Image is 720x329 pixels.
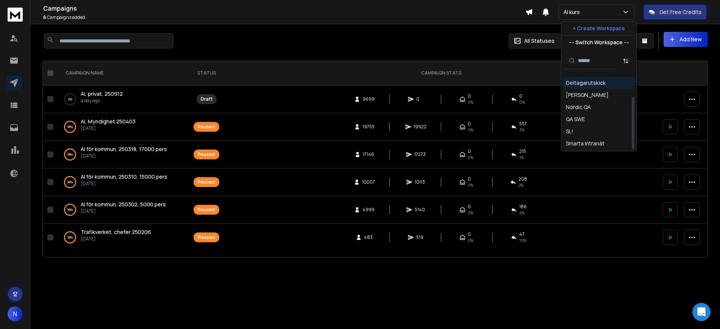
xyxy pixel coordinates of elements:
p: 99 % [67,206,73,214]
span: 9699 [362,96,375,102]
div: Paused [198,124,215,130]
span: 208 [519,176,527,182]
span: 17273 [414,151,426,157]
span: 215 [519,148,526,154]
p: [DATE] [81,208,166,214]
div: QA SWE [566,115,585,123]
span: 10 % [519,237,526,243]
button: Add New [664,32,708,47]
p: [DATE] [81,181,167,187]
span: Ai, privat, 250912 [81,90,123,97]
span: 0% [468,182,473,188]
p: All Statuses [524,37,554,45]
th: CAMPAIGN NAME [56,61,189,86]
button: + Create Workspace [561,22,636,35]
p: [DATE] [81,236,151,242]
td: 99%AI för kommun, 250318, 17000 pers[DATE] [56,141,189,168]
p: 99 % [67,178,73,186]
span: 10007 [362,179,375,185]
span: 0 [468,204,471,210]
a: Ai, Myndighet 250403 [81,118,136,125]
p: 0 % [68,95,72,103]
p: 98 % [67,123,73,131]
td: 99%AI för kommun, 250310, 15000 pers[DATE] [56,168,189,196]
div: Paused [198,207,215,213]
span: 4999 [362,207,375,213]
td: 99%Trafikverket, chefer 250206[DATE] [56,224,189,251]
span: 0% [468,154,473,161]
img: logo [8,8,23,22]
span: 4 % [519,210,525,216]
span: 0% [468,99,473,105]
span: 0 [468,148,471,154]
span: 557 [519,121,527,127]
a: Trafikverket, chefer 250206 [81,228,151,236]
span: 519 [416,234,424,240]
span: 1 % [519,154,524,161]
span: 0% [468,237,473,243]
span: 17146 [363,151,374,157]
p: [DATE] [81,125,136,131]
a: AI för kommun, 250302, 5000 pers [81,201,166,208]
p: Get Free Credits [659,8,701,16]
button: N [8,306,23,321]
a: Ai, privat, 250912 [81,90,123,98]
div: Deltagarutskick [566,79,606,87]
div: Draft [201,96,212,102]
span: 2 % [519,182,523,188]
div: SL! [566,128,573,135]
a: AI för kommun, 250310, 15000 pers [81,173,167,181]
span: 10113 [415,179,425,185]
td: 0%Ai, privat, 250912a day ago [56,86,189,113]
span: 0% [468,210,473,216]
h1: Campaigns [43,4,525,13]
div: Smarta Intranät [566,140,604,147]
span: 5140 [415,207,425,213]
span: 483 [364,234,373,240]
p: [DATE] [81,153,167,159]
div: Paused [198,151,215,157]
span: 186 [519,204,527,210]
span: 6 [43,14,46,20]
span: 0% [468,127,473,133]
td: 98%Ai, Myndighet 250403[DATE] [56,113,189,141]
button: Get Free Credits [643,5,707,20]
span: AI för kommun, 250310, 15000 pers [81,173,167,180]
span: 19922 [414,124,426,130]
span: 0% [519,99,525,105]
div: Paused [198,234,215,240]
span: 0 [468,121,471,127]
div: [PERSON_NAME] [566,91,609,99]
p: a day ago [81,98,123,104]
p: 99 % [67,234,73,241]
button: Sort by Sort A-Z [618,53,633,69]
p: --- Switch Workspace --- [569,39,629,46]
span: 0 [468,231,471,237]
p: Campaigns added [43,14,525,20]
th: CAMPAIGN STATS [224,61,658,86]
p: 99 % [67,151,73,158]
p: + Create Workspace [573,25,625,32]
div: Nordic QA [566,103,591,111]
span: 0 [468,176,471,182]
p: AI kurs [564,8,583,16]
span: 0 [416,96,424,102]
span: 0 [519,93,522,99]
th: STATUS [189,61,224,86]
span: 3 % [519,127,525,133]
a: AI för kommun, 250318, 17000 pers [81,145,167,153]
span: 0 [468,93,471,99]
td: 99%AI för kommun, 250302, 5000 pers[DATE] [56,196,189,224]
span: 47 [519,231,525,237]
span: 19755 [362,124,375,130]
div: Open Intercom Messenger [692,303,711,321]
div: Paused [198,179,215,185]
